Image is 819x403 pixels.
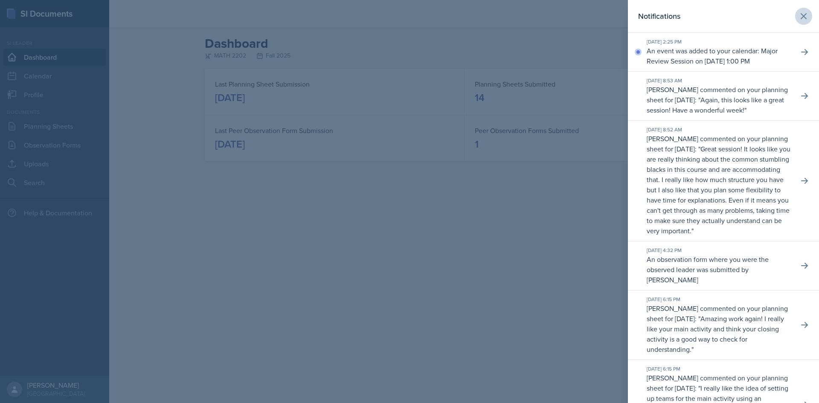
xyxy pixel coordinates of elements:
p: Again, this looks like a great session! Have a wonderful week! [647,95,784,115]
div: [DATE] 6:15 PM [647,365,792,373]
p: An event was added to your calendar: Major Review Session on [DATE] 1:00 PM [647,46,792,66]
p: [PERSON_NAME] commented on your planning sheet for [DATE]: " " [647,133,792,236]
h2: Notifications [638,10,680,22]
p: Great session! It looks like you are really thinking about the common stumbling blacks in this co... [647,144,790,235]
div: [DATE] 4:32 PM [647,246,792,254]
p: [PERSON_NAME] commented on your planning sheet for [DATE]: " " [647,84,792,115]
div: [DATE] 6:15 PM [647,296,792,303]
div: [DATE] 2:25 PM [647,38,792,46]
p: Amazing work again! I really like your main activity and think your closing activity is a good wa... [647,314,784,354]
p: An observation form where you were the observed leader was submitted by [PERSON_NAME] [647,254,792,285]
p: [PERSON_NAME] commented on your planning sheet for [DATE]: " " [647,303,792,354]
div: [DATE] 8:53 AM [647,77,792,84]
div: [DATE] 8:52 AM [647,126,792,133]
